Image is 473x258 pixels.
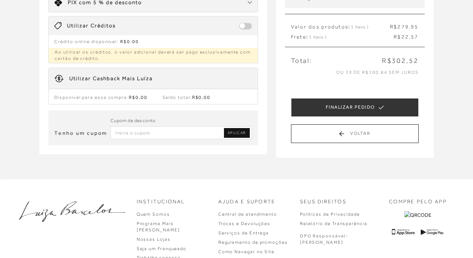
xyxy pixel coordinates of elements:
[291,56,312,66] span: Total:
[110,126,252,139] input: Inserir Código da Promoção
[248,1,252,4] img: chevron
[394,34,401,40] span: R$
[218,198,276,206] p: Ajuda e Suporte
[54,95,147,100] span: Disponível para essa compra:
[49,48,258,63] p: Ao utilizar os créditos, o valor adicional deverá ser pago exclusivamente com cartão de crédito.
[291,33,327,41] span: Frete
[397,24,409,30] span: 279
[137,237,171,242] a: Nossas Lojas
[218,240,288,245] a: Regulamento de promoções
[69,75,153,82] div: Utilizar Cashback Mais Luíza
[291,23,369,31] span: Valor dos produtos
[300,198,346,206] p: Seus Direitos
[218,249,275,254] a: Como Navegar no Site
[137,246,187,251] a: Seja um Franqueado
[163,95,211,100] span: Saldo total:
[192,95,211,100] span: R$0,00
[291,98,419,117] button: FINALIZAR PEDIDO
[228,130,246,136] span: APLICAR
[137,212,170,217] a: Quem Somos
[336,70,419,75] span: ou 3x de R$100,84 sem juros
[404,211,431,219] img: QRCODE
[401,34,409,40] span: 22
[392,229,415,235] img: App Store Logo
[382,56,419,66] span: R$302,52
[137,221,180,233] a: Programa Mais [PERSON_NAME]
[389,198,447,206] p: COMPRE PELO APP
[390,24,397,30] span: R$
[54,39,119,44] span: Crédito online disponível:
[67,22,116,30] span: Utilizar Créditos
[300,212,360,217] a: Políticas de Privacidade
[120,39,139,44] span: R$0.00
[409,24,419,30] span: ,95
[110,117,156,124] label: Cupom de desconto
[306,34,327,40] span: ( 1 itens )
[421,229,444,235] img: Google Play Logo
[218,230,269,236] a: Serviços de Entrega
[129,95,148,100] span: R$0,00
[218,212,277,217] a: Central de atendimento
[300,221,367,226] a: Relatório de Transparência
[224,128,250,138] a: Aplicar Código
[54,130,107,137] h3: Tenho um cupom
[137,198,185,206] p: Institucional
[409,34,419,40] span: ,57
[348,24,369,30] span: ( 1 itens )
[291,124,419,143] button: Voltar
[19,201,125,222] img: luiza-barcelos.png
[218,221,270,226] a: Trocas e Devoluções
[300,233,348,246] p: DPO Responsável: [PERSON_NAME]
